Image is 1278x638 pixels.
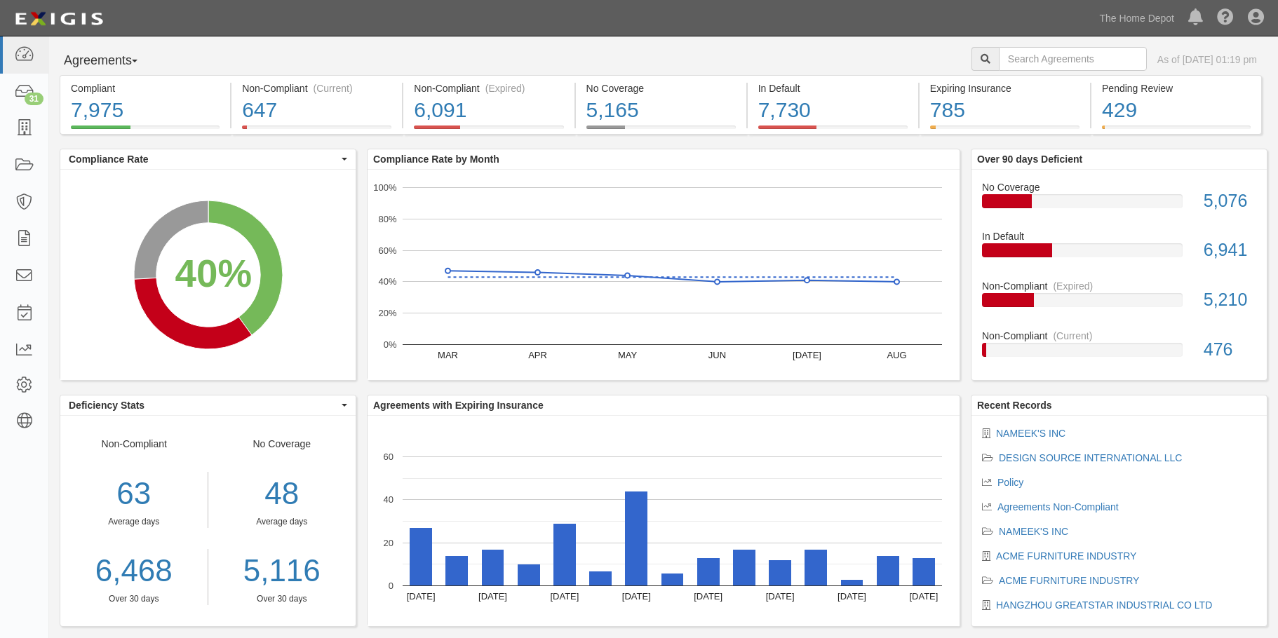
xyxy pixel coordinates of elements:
[1157,53,1257,67] div: As of [DATE] 01:19 pm
[219,549,346,593] a: 5,116
[60,549,208,593] a: 6,468
[586,81,736,95] div: No Coverage
[1092,4,1181,32] a: The Home Depot
[60,516,208,528] div: Average days
[997,501,1119,513] a: Agreements Non-Compliant
[622,591,651,602] text: [DATE]
[69,152,338,166] span: Compliance Rate
[999,575,1139,586] a: ACME FURNITURE INDUSTRY
[586,95,736,125] div: 5,165
[1053,329,1092,343] div: (Current)
[414,95,563,125] div: 6,091
[977,154,1082,165] b: Over 90 days Deficient
[1193,238,1267,263] div: 6,941
[793,350,821,360] text: [DATE]
[485,81,525,95] div: (Expired)
[60,125,230,137] a: Compliant7,975
[438,350,458,360] text: MAR
[971,229,1267,243] div: In Default
[1091,125,1262,137] a: Pending Review429
[971,180,1267,194] div: No Coverage
[242,95,391,125] div: 647
[971,329,1267,343] div: Non-Compliant
[909,591,938,602] text: [DATE]
[378,245,396,255] text: 60%
[838,591,866,602] text: [DATE]
[373,154,499,165] b: Compliance Rate by Month
[175,247,252,301] div: 40%
[219,516,346,528] div: Average days
[11,6,107,32] img: logo-5460c22ac91f19d4615b14bd174203de0afe785f0fc80cf4dbbc73dc1793850b.png
[766,591,795,602] text: [DATE]
[982,180,1256,230] a: No Coverage5,076
[971,279,1267,293] div: Non-Compliant
[999,47,1147,71] input: Search Agreements
[708,350,726,360] text: JUN
[758,81,908,95] div: In Default
[1193,287,1267,313] div: 5,210
[368,416,960,626] svg: A chart.
[384,452,394,462] text: 60
[71,81,220,95] div: Compliant
[1217,10,1234,27] i: Help Center - Complianz
[997,477,1023,488] a: Policy
[996,599,1212,611] a: HANGZHOU GREATSTAR INDUSTRIAL CO LTD
[373,182,397,193] text: 100%
[25,93,43,105] div: 31
[384,339,397,350] text: 0%
[60,593,208,605] div: Over 30 days
[887,350,906,360] text: AUG
[1102,81,1251,95] div: Pending Review
[403,125,574,137] a: Non-Compliant(Expired)6,091
[373,400,544,411] b: Agreements with Expiring Insurance
[384,537,394,548] text: 20
[999,452,1182,463] a: DESIGN SOURCE INTERNATIONAL LLC
[528,350,547,360] text: APR
[368,170,960,380] svg: A chart.
[758,95,908,125] div: 7,730
[748,125,918,137] a: In Default7,730
[60,472,208,516] div: 63
[996,428,1065,439] a: NAMEEK'S INC
[930,95,1079,125] div: 785
[71,95,220,125] div: 7,975
[982,279,1256,329] a: Non-Compliant(Expired)5,210
[384,494,394,505] text: 40
[389,581,394,591] text: 0
[982,329,1256,368] a: Non-Compliant(Current)476
[60,149,356,169] button: Compliance Rate
[977,400,1052,411] b: Recent Records
[414,81,563,95] div: Non-Compliant (Expired)
[219,593,346,605] div: Over 30 days
[1193,189,1267,214] div: 5,076
[242,81,391,95] div: Non-Compliant (Current)
[378,276,396,287] text: 40%
[60,437,208,605] div: Non-Compliant
[1102,95,1251,125] div: 429
[920,125,1090,137] a: Expiring Insurance785
[378,308,396,318] text: 20%
[996,550,1136,562] a: ACME FURNITURE INDUSTRY
[576,125,746,137] a: No Coverage5,165
[1193,337,1267,362] div: 476
[930,81,1079,95] div: Expiring Insurance
[694,591,722,602] text: [DATE]
[60,170,356,380] svg: A chart.
[478,591,507,602] text: [DATE]
[208,437,356,605] div: No Coverage
[618,350,638,360] text: MAY
[982,229,1256,279] a: In Default6,941
[378,214,396,224] text: 80%
[219,472,346,516] div: 48
[550,591,579,602] text: [DATE]
[69,398,338,412] span: Deficiency Stats
[60,395,356,415] button: Deficiency Stats
[60,47,165,75] button: Agreements
[231,125,402,137] a: Non-Compliant(Current)647
[1053,279,1093,293] div: (Expired)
